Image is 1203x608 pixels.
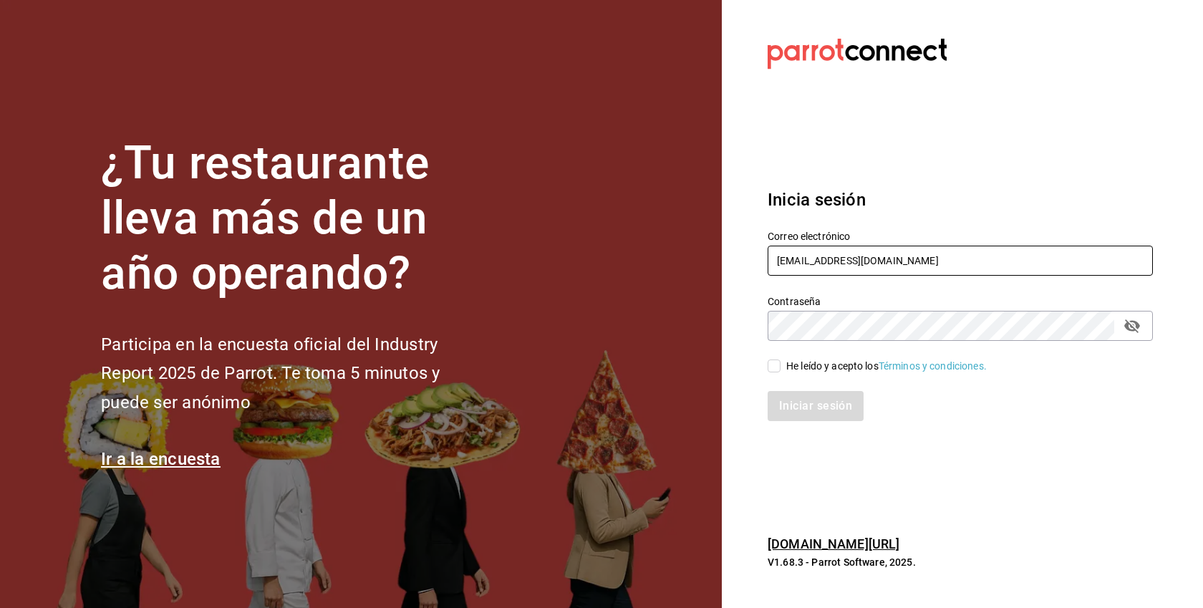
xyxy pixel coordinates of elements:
label: Correo electrónico [768,231,1153,241]
input: Ingresa tu correo electrónico [768,246,1153,276]
h3: Inicia sesión [768,187,1153,213]
a: Términos y condiciones. [879,360,987,372]
p: V1.68.3 - Parrot Software, 2025. [768,555,1153,569]
button: passwordField [1120,314,1144,338]
a: [DOMAIN_NAME][URL] [768,536,899,551]
h2: Participa en la encuesta oficial del Industry Report 2025 de Parrot. Te toma 5 minutos y puede se... [101,330,488,418]
h1: ¿Tu restaurante lleva más de un año operando? [101,136,488,301]
label: Contraseña [768,296,1153,307]
a: Ir a la encuesta [101,449,221,469]
div: He leído y acepto los [786,359,987,374]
